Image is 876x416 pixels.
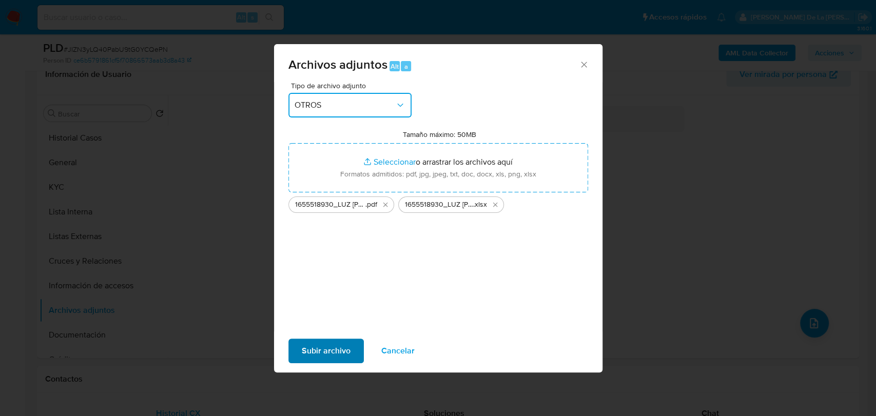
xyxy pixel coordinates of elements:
button: Subir archivo [288,339,364,363]
button: Cancelar [368,339,428,363]
ul: Archivos seleccionados [288,192,588,213]
span: Archivos adjuntos [288,55,387,73]
span: Cancelar [381,340,415,362]
span: Subir archivo [302,340,351,362]
span: .xlsx [473,200,487,210]
span: .pdf [365,200,377,210]
button: Eliminar 1655518930_LUZ MARIA ARTEAGA BARRAGAN_AGO2025.pdf [379,199,392,211]
span: 1655518930_LUZ [PERSON_NAME] BARRAGAN_AGO2025_AT [405,200,473,210]
span: Tipo de archivo adjunto [291,82,414,89]
label: Tamaño máximo: 50MB [403,130,476,139]
button: Eliminar 1655518930_LUZ MARIA ARTEAGA BARRAGAN_AGO2025_AT.xlsx [489,199,501,211]
span: OTROS [295,100,395,110]
span: a [404,62,408,71]
span: Alt [391,62,399,71]
span: 1655518930_LUZ [PERSON_NAME] BARRAGAN_AGO2025 [295,200,365,210]
button: OTROS [288,93,412,117]
button: Cerrar [579,60,588,69]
